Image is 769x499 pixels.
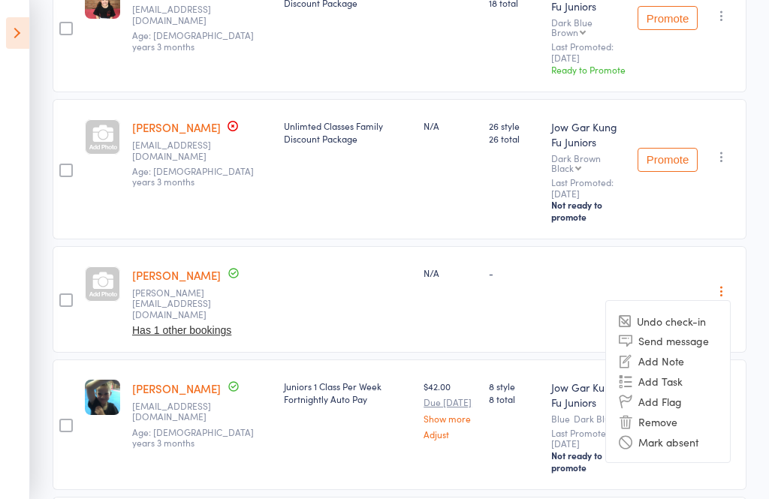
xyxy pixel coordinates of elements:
span: Age: [DEMOGRAPHIC_DATA] years 3 months [132,425,254,449]
div: Black [551,163,574,173]
span: 26 style [489,119,538,132]
small: cathkavas@outlook.com [132,4,230,26]
div: Ready to Promote [551,63,626,76]
a: Adjust [424,429,477,439]
span: Age: [DEMOGRAPHIC_DATA] years 3 months [132,29,254,52]
span: 8 total [489,392,538,405]
div: Unlimted Classes Family Discount Package [284,119,412,145]
div: - [489,266,538,279]
button: Promote [638,148,698,172]
li: Add Flag [606,391,730,411]
div: Dark Brown [551,153,626,173]
div: Blue [551,413,626,423]
div: Dark Blue [574,413,615,423]
small: Last Promoted: [DATE] [551,41,626,63]
div: Not ready to promote [551,449,626,473]
span: 26 total [489,132,538,145]
div: Juniors 1 Class Per Week Fortnightly Auto Pay [284,380,412,405]
div: $42.00 [424,380,477,439]
a: [PERSON_NAME] [132,267,221,283]
small: cathkavas@outlook.com [132,140,230,161]
li: Remove [606,411,730,431]
small: Last Promoted: [DATE] [551,177,626,199]
div: N/A [424,266,477,279]
img: image1596521400.png [85,380,120,415]
small: aimee.menzies1@gmail.com [132,287,230,320]
span: Age: [DEMOGRAPHIC_DATA] years 3 months [132,164,254,188]
a: Show more [424,413,477,423]
a: [PERSON_NAME] [132,380,221,396]
div: N/A [424,119,477,132]
div: Not ready to promote [551,199,626,223]
li: Undo check-in [606,311,730,330]
div: Jow Gar Kung Fu Juniors [551,119,626,149]
button: Has 1 other bookings [132,324,231,336]
a: [PERSON_NAME] [132,119,221,135]
div: Dark Blue [551,17,626,37]
button: Promote [638,6,698,30]
div: Jow Gar Kung Fu Juniors [551,380,626,410]
span: 8 style [489,380,538,392]
li: Add Task [606,371,730,391]
small: Last Promoted: [DATE] [551,428,626,449]
small: Due [DATE] [424,397,477,407]
li: Mark absent [606,431,730,452]
small: cuttingedgept@live.com.au [132,401,230,422]
li: Add Note [606,350,730,371]
li: Send message [606,330,730,350]
div: Brown [551,27,578,37]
